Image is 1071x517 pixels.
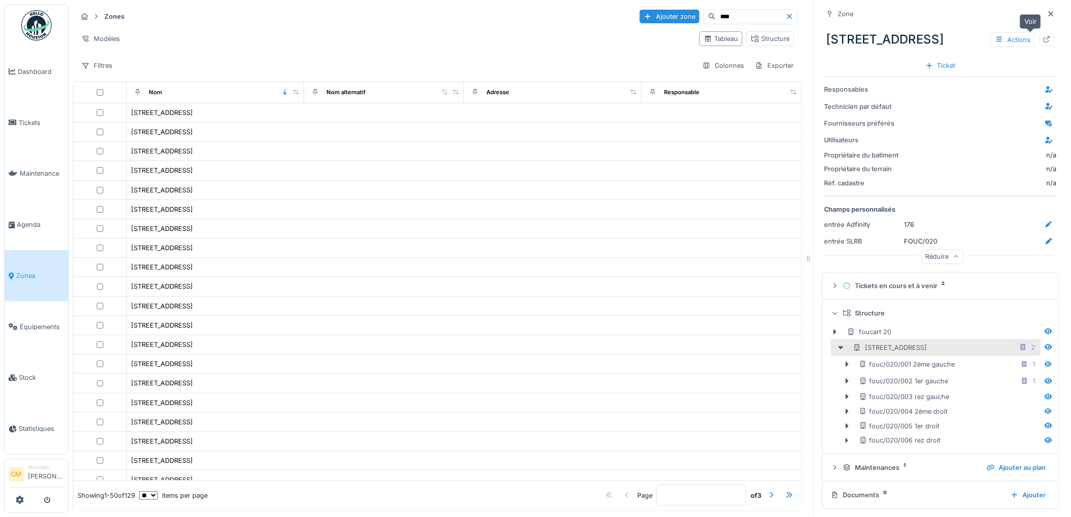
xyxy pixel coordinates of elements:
div: fouc/020/002 1er gauche [859,376,949,386]
div: [STREET_ADDRESS] [131,243,193,253]
div: [STREET_ADDRESS] [131,340,193,349]
summary: Maintenances1Ajouter au plan [827,458,1054,477]
div: [STREET_ADDRESS] [131,127,193,137]
div: Ticket [922,59,960,72]
li: CM [9,467,24,482]
div: [STREET_ADDRESS] [131,359,193,369]
div: items per page [139,491,208,500]
div: Responsables [825,85,900,94]
div: Ajouter au plan [983,461,1050,474]
span: Tickets [19,118,64,128]
div: n/a [904,164,1057,174]
summary: Structure [827,304,1054,323]
div: [STREET_ADDRESS] [131,166,193,175]
div: [STREET_ADDRESS] [131,146,193,156]
div: [STREET_ADDRESS] [131,475,193,485]
a: Équipements [5,301,68,352]
span: Dashboard [18,67,64,76]
div: Exporter [751,58,798,73]
div: Tickets en cours et à venir [843,281,1046,291]
div: Maintenances [843,463,979,472]
div: [STREET_ADDRESS] [131,108,193,117]
div: [STREET_ADDRESS] [822,26,1059,53]
div: [STREET_ADDRESS] [131,417,193,427]
a: Statistiques [5,403,68,454]
div: 1 [1033,360,1036,369]
div: [STREET_ADDRESS] [131,262,193,272]
div: entrée SLRB [825,236,900,246]
div: [STREET_ADDRESS] [131,224,193,233]
div: Nom [149,88,162,97]
div: Structure [751,34,790,44]
div: Responsable [664,88,699,97]
div: Voir [1020,14,1041,29]
div: Zone [838,9,854,19]
div: fouc/020/005 1er droit [859,421,940,431]
span: Statistiques [19,424,64,433]
span: Agenda [17,220,64,229]
div: Propriétaire du batiment [825,150,900,160]
div: 2 [1032,343,1036,352]
div: Showing 1 - 50 of 129 [77,491,135,500]
a: Zones [5,250,68,301]
div: [STREET_ADDRESS] [131,378,193,388]
div: Documents [831,490,1003,500]
span: Stock [19,373,64,382]
summary: Documents0Ajouter [827,486,1054,504]
div: [STREET_ADDRESS] [131,436,193,446]
div: [STREET_ADDRESS] [131,205,193,214]
summary: Tickets en cours et à venir2 [827,276,1054,295]
div: fouc/020/001 2ème gauche [859,360,955,369]
div: Page [637,491,652,500]
div: Ajouter zone [640,10,699,23]
div: Manager [28,463,64,471]
div: fouc/020/004 2ème droit [859,407,948,416]
div: Nom alternatif [326,88,365,97]
div: Colonnes [698,58,749,73]
div: [STREET_ADDRESS] [131,456,193,465]
div: [STREET_ADDRESS] [853,343,927,352]
div: Ajouter [1007,488,1050,502]
a: Tickets [5,97,68,148]
span: Zones [16,271,64,281]
div: Filtres [77,58,117,73]
div: Tableau [704,34,738,44]
strong: of 3 [751,491,761,500]
div: Réf. cadastre [825,178,900,188]
li: [PERSON_NAME] [28,463,64,485]
div: n/a [1047,150,1057,160]
div: Modèles [77,31,125,46]
div: [STREET_ADDRESS] [131,282,193,291]
a: Stock [5,352,68,404]
a: Dashboard [5,46,68,97]
div: n/a [904,178,1057,188]
div: Adresse [486,88,509,97]
div: [STREET_ADDRESS] [131,321,193,330]
div: Fournisseurs préférés [825,118,900,128]
img: Badge_color-CXgf-gQk.svg [21,10,52,41]
div: Propriétaire du terrain [825,164,900,174]
div: Actions [991,32,1036,47]
span: Maintenance [20,169,64,178]
div: foucart 20 [847,327,892,337]
a: Agenda [5,199,68,250]
div: fouc/020/006 rez droit [859,435,941,445]
a: CM Manager[PERSON_NAME] [9,463,64,488]
div: Technicien par défaut [825,102,900,111]
div: Utilisateurs [825,135,900,145]
div: FOUC/020 [904,236,938,246]
div: 176 [904,220,915,229]
div: [STREET_ADDRESS] [131,301,193,311]
div: fouc/020/003 rez gauche [859,392,950,402]
div: [STREET_ADDRESS] [131,398,193,408]
div: Réduire [922,249,964,264]
div: Structure [843,308,1046,318]
div: 1 [1033,376,1036,386]
div: entrée Adfinity [825,220,900,229]
strong: Zones [100,12,129,21]
div: [STREET_ADDRESS] [131,185,193,195]
a: Maintenance [5,148,68,200]
strong: Champs personnalisés [825,206,896,213]
span: Équipements [20,322,64,332]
